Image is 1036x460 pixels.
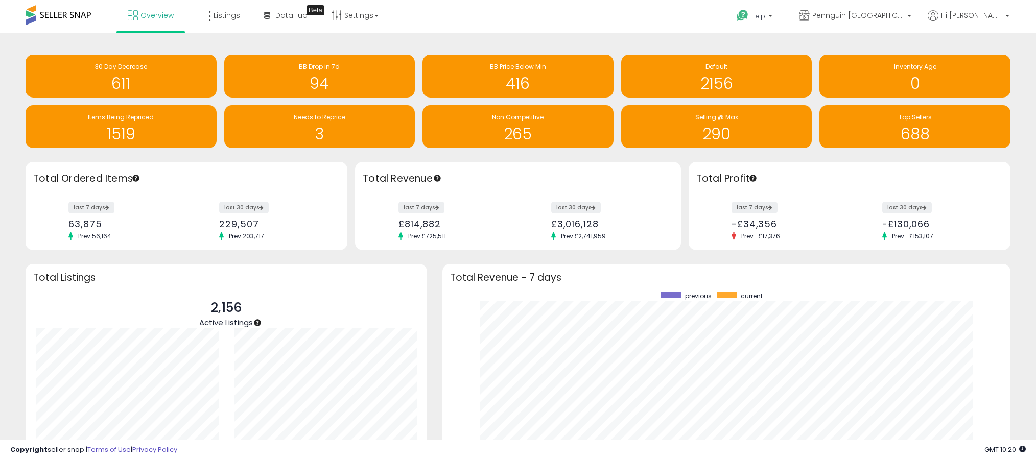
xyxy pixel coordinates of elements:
[819,55,1010,98] a: Inventory Age 0
[307,5,324,15] div: Tooltip anchor
[825,75,1005,92] h1: 0
[73,232,116,240] span: Prev: 56,164
[894,62,936,71] span: Inventory Age
[736,9,749,22] i: Get Help
[899,113,932,122] span: Top Sellers
[741,292,763,300] span: current
[736,232,785,240] span: Prev: -£17,376
[433,174,442,183] div: Tooltip anchor
[132,445,177,454] a: Privacy Policy
[26,105,217,148] a: Items Being Repriced 1519
[422,105,614,148] a: Non Competitive 265
[131,174,140,183] div: Tooltip anchor
[26,55,217,98] a: 30 Day Decrease 611
[88,113,154,122] span: Items Being Repriced
[551,202,601,213] label: last 30 days
[621,105,812,148] a: Selling @ Max 290
[428,126,608,142] h1: 265
[398,219,510,229] div: £814,882
[229,75,410,92] h1: 94
[363,172,673,186] h3: Total Revenue
[941,10,1002,20] span: Hi [PERSON_NAME]
[403,232,451,240] span: Prev: £725,511
[199,298,253,318] p: 2,156
[732,202,778,213] label: last 7 days
[219,219,329,229] div: 229,507
[732,219,842,229] div: -£34,356
[294,113,345,122] span: Needs to Reprice
[140,10,174,20] span: Overview
[887,232,938,240] span: Prev: -£153,107
[68,202,114,213] label: last 7 days
[33,172,340,186] h3: Total Ordered Items
[33,274,419,281] h3: Total Listings
[685,292,712,300] span: previous
[928,10,1009,33] a: Hi [PERSON_NAME]
[696,172,1003,186] h3: Total Profit
[705,62,727,71] span: Default
[551,219,663,229] div: £3,016,128
[224,55,415,98] a: BB Drop in 7d 94
[882,202,932,213] label: last 30 days
[10,445,48,454] strong: Copyright
[422,55,614,98] a: BB Price Below Min 416
[87,445,131,454] a: Terms of Use
[450,274,1003,281] h3: Total Revenue - 7 days
[428,75,608,92] h1: 416
[490,62,546,71] span: BB Price Below Min
[214,10,240,20] span: Listings
[219,202,269,213] label: last 30 days
[398,202,444,213] label: last 7 days
[626,75,807,92] h1: 2156
[728,2,783,33] a: Help
[10,445,177,455] div: seller snap | |
[229,126,410,142] h1: 3
[626,126,807,142] h1: 290
[882,219,993,229] div: -£130,066
[621,55,812,98] a: Default 2156
[275,10,308,20] span: DataHub
[199,317,253,328] span: Active Listings
[224,232,269,240] span: Prev: 203,717
[224,105,415,148] a: Needs to Reprice 3
[556,232,611,240] span: Prev: £2,741,959
[253,318,262,327] div: Tooltip anchor
[825,126,1005,142] h1: 688
[31,126,211,142] h1: 1519
[812,10,904,20] span: Pennguin [GEOGRAPHIC_DATA]
[819,105,1010,148] a: Top Sellers 688
[299,62,340,71] span: BB Drop in 7d
[95,62,147,71] span: 30 Day Decrease
[751,12,765,20] span: Help
[492,113,544,122] span: Non Competitive
[31,75,211,92] h1: 611
[748,174,758,183] div: Tooltip anchor
[695,113,738,122] span: Selling @ Max
[68,219,179,229] div: 63,875
[984,445,1026,454] span: 2025-10-10 10:20 GMT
